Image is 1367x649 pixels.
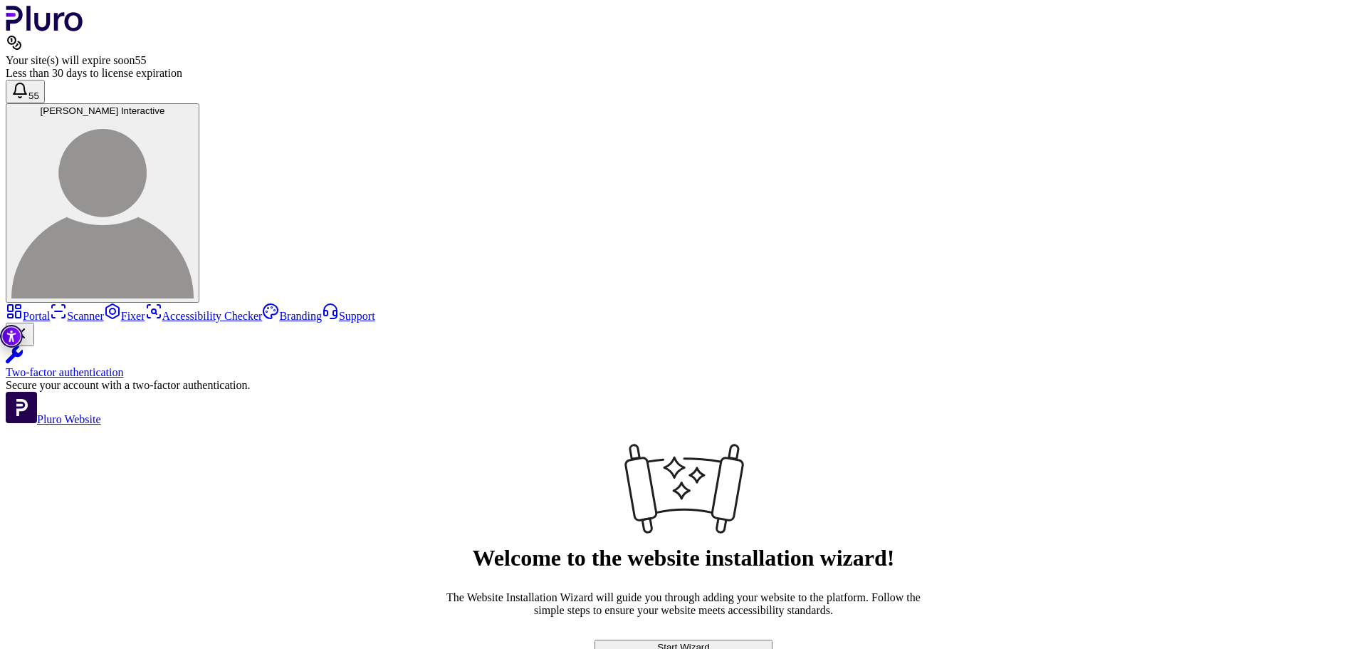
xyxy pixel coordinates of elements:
[135,54,146,66] span: 55
[6,303,1361,426] aside: Sidebar menu
[262,310,322,322] a: Branding
[6,54,1361,67] div: Your site(s) will expire soon
[6,346,1361,379] a: Two-factor authentication
[6,379,1361,392] div: Secure your account with a two-factor authentication.
[473,545,895,571] h1: Welcome to the website installation wizard!
[6,67,1361,80] div: Less than 30 days to license expiration
[434,591,933,617] p: The Website Installation Wizard will guide you through adding your website to the platform. Follo...
[6,310,50,322] a: Portal
[50,310,104,322] a: Scanner
[6,366,1361,379] div: Two-factor authentication
[11,116,194,298] img: Leos Interactive
[6,413,101,425] a: Open Pluro Website
[104,310,145,322] a: Fixer
[145,310,263,322] a: Accessibility Checker
[6,21,83,33] a: Logo
[6,103,199,303] button: [PERSON_NAME] InteractiveLeos Interactive
[28,90,39,101] span: 55
[41,105,165,116] span: [PERSON_NAME] Interactive
[322,310,375,322] a: Support
[6,323,34,346] button: Close Two-factor authentication notification
[6,80,45,103] button: Open notifications, you have 55 new notifications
